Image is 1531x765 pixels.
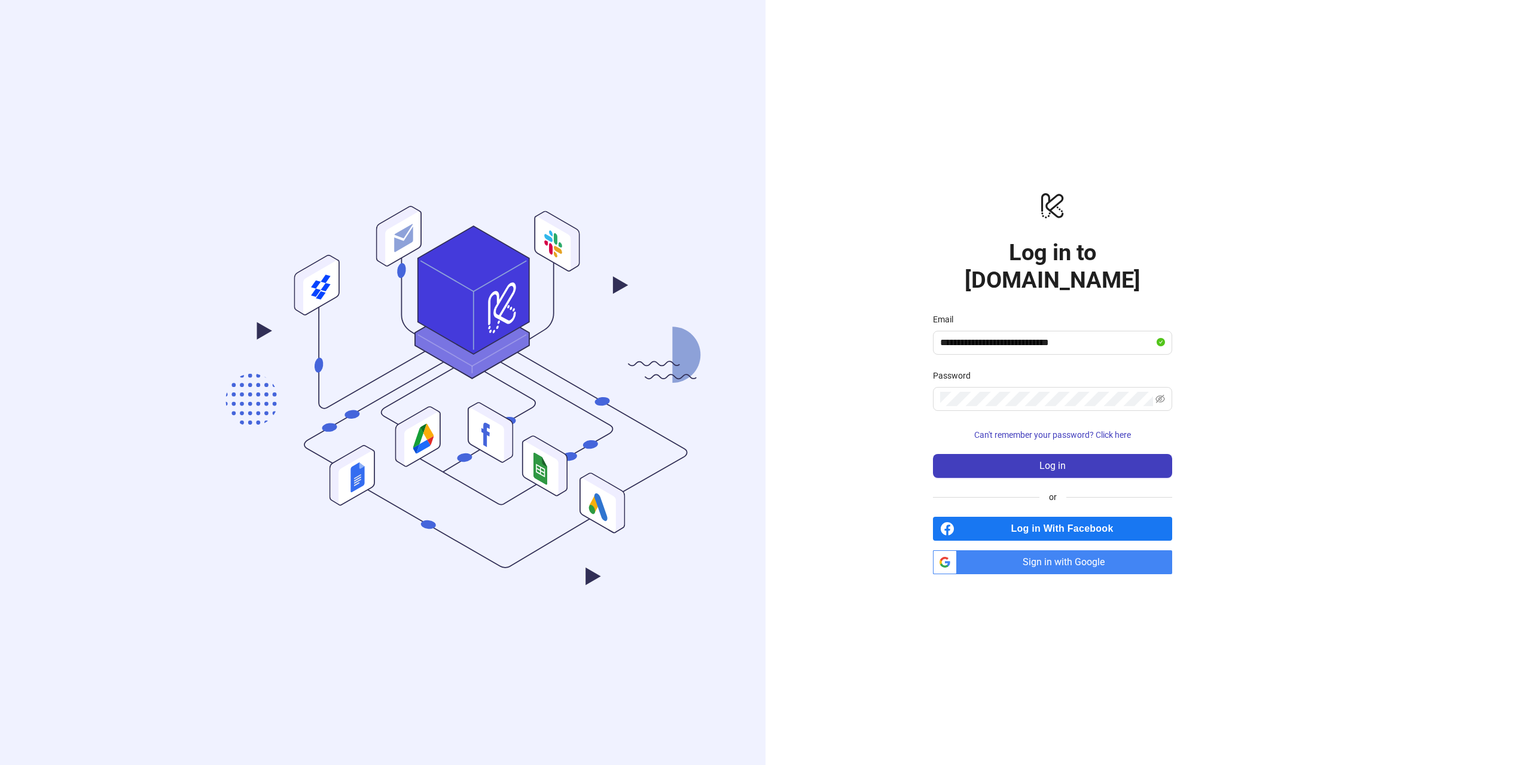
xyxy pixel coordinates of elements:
input: Email [940,336,1154,350]
a: Sign in with Google [933,550,1172,574]
span: eye-invisible [1155,394,1165,404]
button: Can't remember your password? Click here [933,425,1172,444]
label: Password [933,369,978,382]
input: Password [940,392,1153,406]
span: Log in [1039,461,1066,471]
span: or [1039,490,1066,504]
span: Log in With Facebook [959,517,1172,541]
span: Can't remember your password? Click here [974,430,1131,440]
span: Sign in with Google [962,550,1172,574]
label: Email [933,313,961,326]
a: Log in With Facebook [933,517,1172,541]
button: Log in [933,454,1172,478]
a: Can't remember your password? Click here [933,430,1172,440]
h1: Log in to [DOMAIN_NAME] [933,239,1172,294]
